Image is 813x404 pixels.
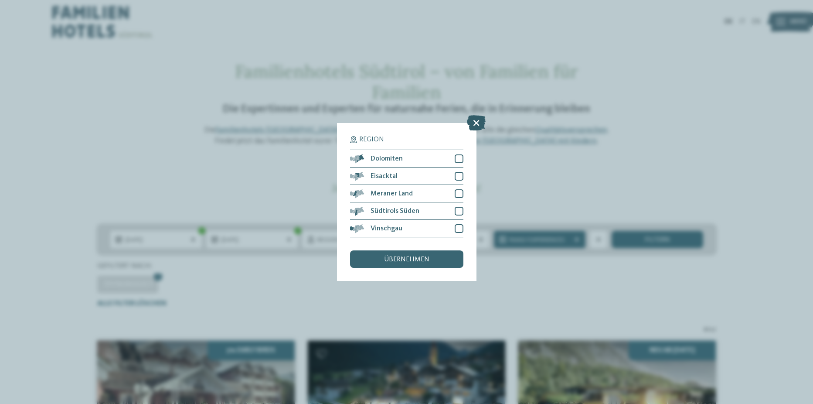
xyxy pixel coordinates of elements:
span: Meraner Land [371,190,413,197]
span: übernehmen [384,256,429,263]
span: Dolomiten [371,155,403,162]
span: Südtirols Süden [371,208,419,215]
span: Eisacktal [371,173,398,180]
span: Region [359,136,384,143]
span: Vinschgau [371,225,402,232]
